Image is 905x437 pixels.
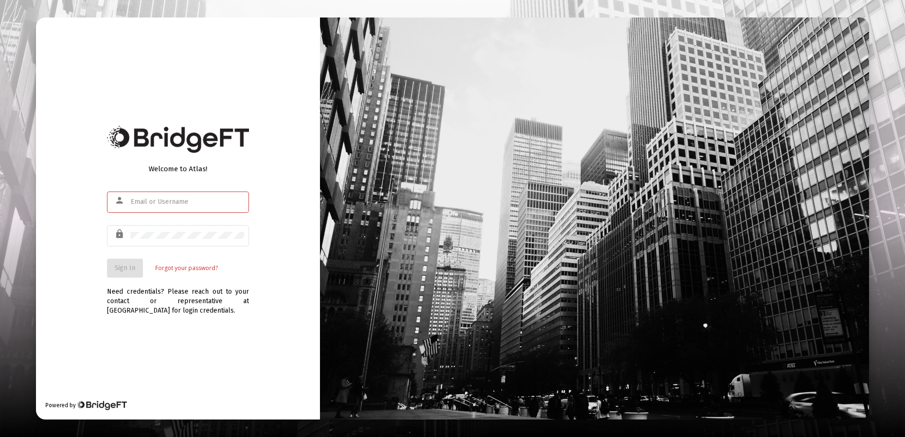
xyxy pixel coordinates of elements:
[107,259,143,278] button: Sign In
[115,228,126,240] mat-icon: lock
[131,198,244,206] input: Email or Username
[77,401,126,410] img: Bridge Financial Technology Logo
[115,264,135,272] span: Sign In
[107,278,249,315] div: Need credentials? Please reach out to your contact or representative at [GEOGRAPHIC_DATA] for log...
[107,126,249,153] img: Bridge Financial Technology Logo
[155,263,218,273] a: Forgot your password?
[45,401,126,410] div: Powered by
[115,195,126,206] mat-icon: person
[107,164,249,174] div: Welcome to Atlas!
